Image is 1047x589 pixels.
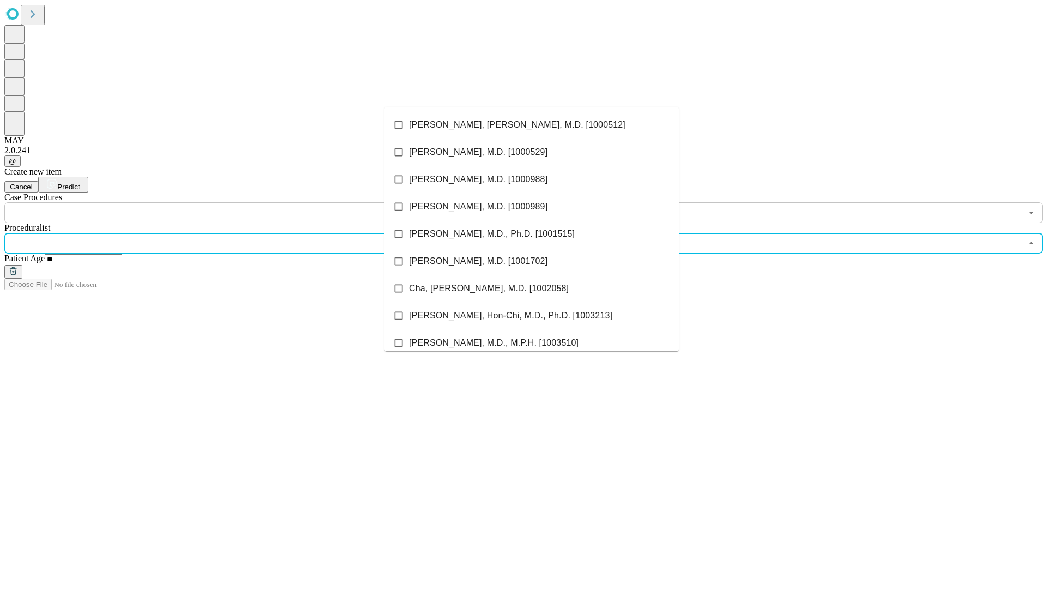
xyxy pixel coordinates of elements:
[409,282,569,295] span: Cha, [PERSON_NAME], M.D. [1002058]
[4,223,50,232] span: Proceduralist
[409,173,547,186] span: [PERSON_NAME], M.D. [1000988]
[10,183,33,191] span: Cancel
[38,177,88,193] button: Predict
[57,183,80,191] span: Predict
[409,255,547,268] span: [PERSON_NAME], M.D. [1001702]
[409,200,547,213] span: [PERSON_NAME], M.D. [1000989]
[4,181,38,193] button: Cancel
[409,309,612,322] span: [PERSON_NAME], Hon-Chi, M.D., Ph.D. [1003213]
[409,336,579,350] span: [PERSON_NAME], M.D., M.P.H. [1003510]
[9,157,16,165] span: @
[1024,205,1039,220] button: Open
[409,146,547,159] span: [PERSON_NAME], M.D. [1000529]
[1024,236,1039,251] button: Close
[4,254,45,263] span: Patient Age
[4,155,21,167] button: @
[4,136,1043,146] div: MAY
[409,118,625,131] span: [PERSON_NAME], [PERSON_NAME], M.D. [1000512]
[4,146,1043,155] div: 2.0.241
[4,193,62,202] span: Scheduled Procedure
[409,227,575,241] span: [PERSON_NAME], M.D., Ph.D. [1001515]
[4,167,62,176] span: Create new item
